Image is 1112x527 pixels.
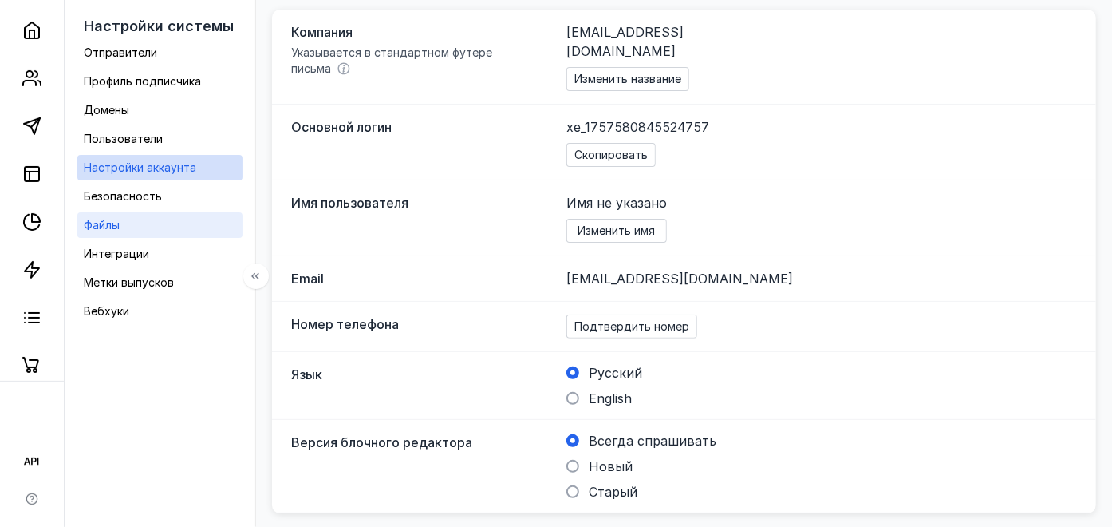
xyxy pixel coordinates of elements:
[291,195,408,211] span: Имя пользователя
[589,433,716,449] span: Всегда спрашивать
[578,224,656,238] span: Изменить имя
[84,160,196,174] span: Настройки аккаунта
[84,18,234,34] span: Настройки системы
[77,126,243,152] a: Пользователи
[77,97,243,123] a: Домены
[291,119,392,135] span: Основной логин
[566,143,656,167] button: Скопировать
[291,24,353,40] span: Компания
[566,117,709,137] span: xe_1757580845524757
[84,132,163,145] span: Пользователи
[84,103,129,117] span: Домены
[84,304,129,318] span: Вебхуки
[84,247,149,260] span: Интеграции
[77,241,243,267] a: Интеграции
[574,73,681,86] span: Изменить название
[291,271,324,287] span: Email
[84,74,201,88] span: Профиль подписчика
[77,69,243,94] a: Профиль подписчика
[84,189,162,203] span: Безопасность
[566,24,684,59] span: [EMAIL_ADDRESS][DOMAIN_NAME]
[77,40,243,65] a: Отправители
[84,46,157,59] span: Отправители
[291,367,322,382] span: Язык
[77,184,243,209] a: Безопасность
[574,149,648,162] span: Скопировать
[566,67,689,91] button: Изменить название
[84,275,174,289] span: Метки выпусков
[77,299,243,324] a: Вебхуки
[84,218,120,232] span: Файлы
[566,315,697,339] button: Подтвердить номер
[566,195,667,211] span: Имя не указано
[589,390,632,406] span: English
[291,434,472,450] span: Версия блочного редактора
[589,484,637,500] span: Старый
[574,320,689,334] span: Подтвердить номер
[77,212,243,238] a: Файлы
[291,46,492,75] span: Указывается в стандартном футере письма
[77,270,243,295] a: Метки выпусков
[589,365,642,381] span: Русский
[566,219,667,243] button: Изменить имя
[77,155,243,180] a: Настройки аккаунта
[566,271,793,287] span: [EMAIL_ADDRESS][DOMAIN_NAME]
[291,316,399,332] span: Номер телефона
[589,458,633,474] span: Новый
